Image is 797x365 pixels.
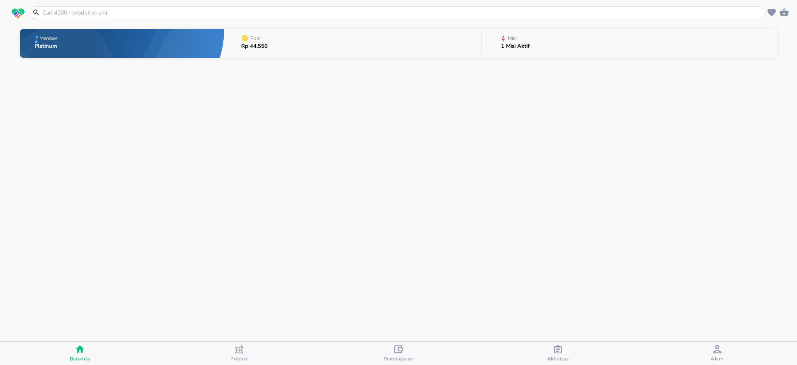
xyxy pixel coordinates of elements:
button: Pembayaran [319,342,478,365]
span: Akun [711,355,724,362]
p: Rp 44.550 [241,44,268,49]
button: MemberPlatinum [20,27,224,60]
button: Produk [159,342,319,365]
img: logo_swiperx_s.bd005f3b.svg [12,8,24,19]
span: Produk [230,355,248,362]
p: Misi [508,36,517,41]
p: Member [39,36,57,41]
button: PoinRp 44.550 [224,27,482,60]
p: 1 Misi Aktif [501,44,530,49]
span: Aktivitas [547,355,569,362]
button: Misi1 Misi Aktif [482,27,777,60]
input: Cari 4000+ produk di sini [42,8,763,17]
p: Platinum [34,44,59,49]
span: Beranda [70,355,90,362]
p: Poin [250,36,261,41]
button: Aktivitas [478,342,638,365]
span: Pembayaran [384,355,414,362]
button: Akun [638,342,797,365]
